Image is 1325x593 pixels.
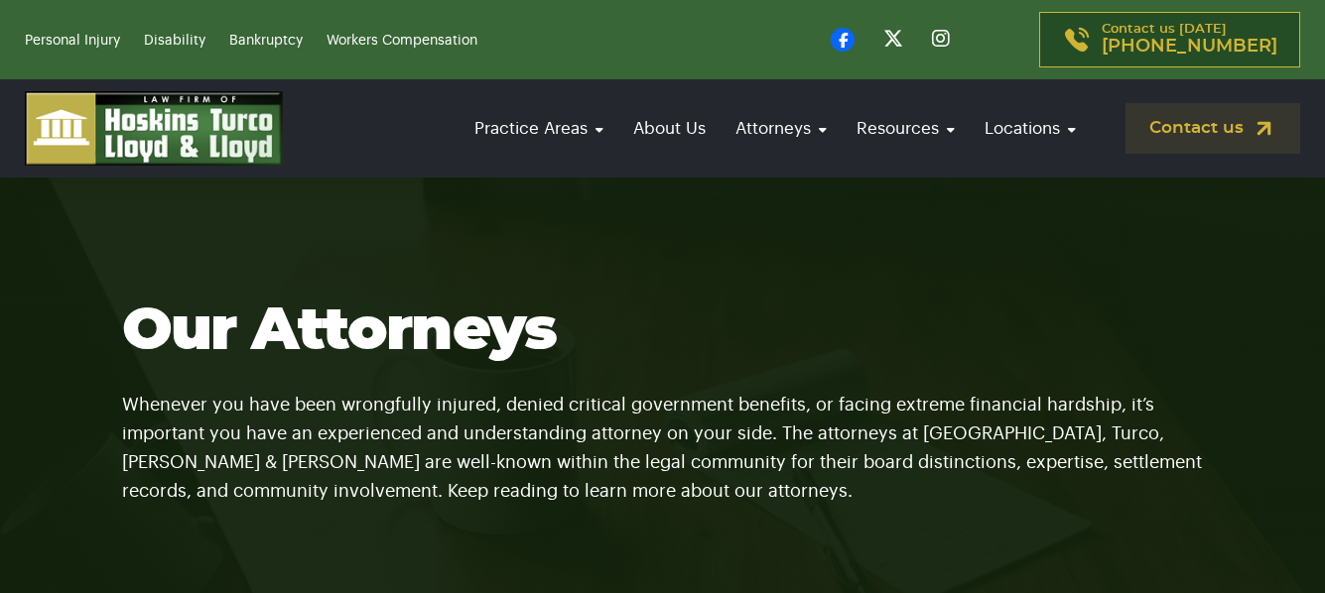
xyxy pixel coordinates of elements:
[1102,37,1277,57] span: [PHONE_NUMBER]
[25,34,120,48] a: Personal Injury
[1102,23,1277,57] p: Contact us [DATE]
[623,100,716,157] a: About Us
[327,34,477,48] a: Workers Compensation
[25,91,283,166] img: logo
[975,100,1086,157] a: Locations
[1126,103,1300,154] a: Contact us
[847,100,965,157] a: Resources
[726,100,837,157] a: Attorneys
[229,34,303,48] a: Bankruptcy
[122,296,1204,366] h1: Our Attorneys
[122,366,1204,506] p: Whenever you have been wrongfully injured, denied critical government benefits, or facing extreme...
[144,34,205,48] a: Disability
[464,100,613,157] a: Practice Areas
[1039,12,1300,67] a: Contact us [DATE][PHONE_NUMBER]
